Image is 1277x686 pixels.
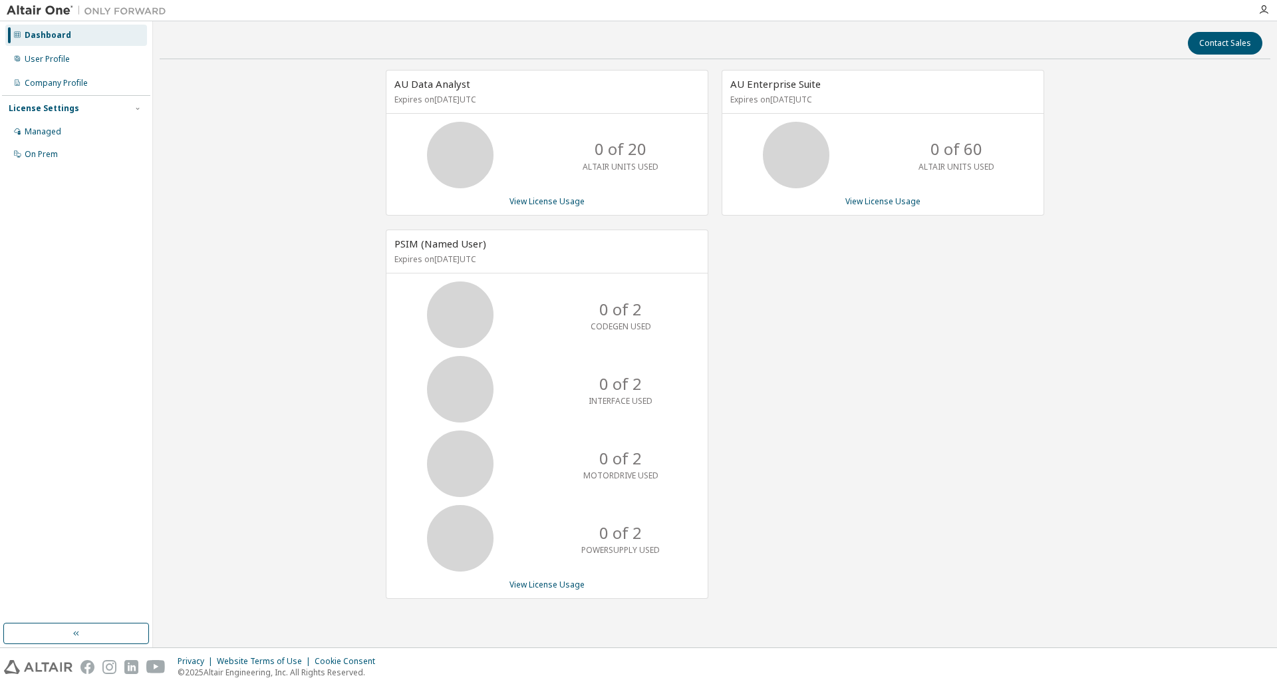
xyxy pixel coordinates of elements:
div: Managed [25,126,61,137]
img: Altair One [7,4,173,17]
img: instagram.svg [102,660,116,674]
p: CODEGEN USED [591,321,651,332]
div: Website Terms of Use [217,656,315,667]
img: facebook.svg [80,660,94,674]
p: 0 of 60 [930,138,982,160]
button: Contact Sales [1188,32,1262,55]
a: View License Usage [509,196,585,207]
p: POWERSUPPLY USED [581,544,660,556]
div: On Prem [25,149,58,160]
a: View License Usage [845,196,921,207]
div: Dashboard [25,30,71,41]
span: PSIM (Named User) [394,237,486,250]
img: linkedin.svg [124,660,138,674]
p: MOTORDRIVE USED [583,470,658,481]
p: 0 of 20 [595,138,646,160]
p: 0 of 2 [599,522,642,544]
p: 0 of 2 [599,447,642,470]
div: User Profile [25,54,70,65]
p: 0 of 2 [599,298,642,321]
p: INTERFACE USED [589,395,652,407]
p: Expires on [DATE] UTC [394,254,696,265]
p: Expires on [DATE] UTC [730,94,1032,105]
div: Cookie Consent [315,656,383,667]
span: AU Data Analyst [394,77,470,90]
a: View License Usage [509,579,585,590]
div: Company Profile [25,78,88,88]
p: Expires on [DATE] UTC [394,94,696,105]
p: 0 of 2 [599,373,642,395]
p: © 2025 Altair Engineering, Inc. All Rights Reserved. [178,667,383,678]
div: Privacy [178,656,217,667]
p: ALTAIR UNITS USED [583,161,658,172]
div: License Settings [9,103,79,114]
p: ALTAIR UNITS USED [919,161,994,172]
span: AU Enterprise Suite [730,77,821,90]
img: youtube.svg [146,660,166,674]
img: altair_logo.svg [4,660,72,674]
